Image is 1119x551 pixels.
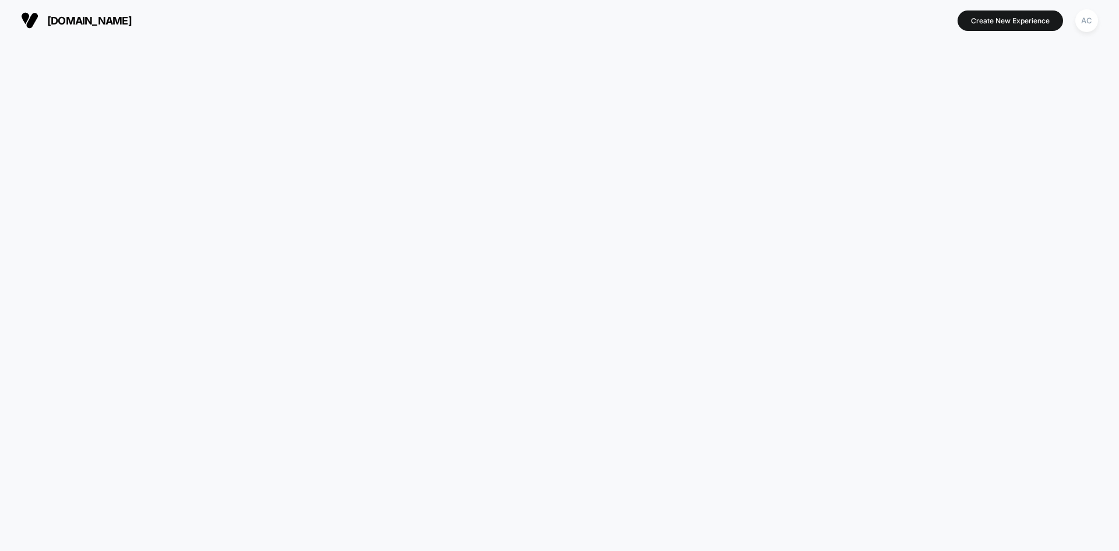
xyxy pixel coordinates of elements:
img: Visually logo [21,12,38,29]
button: AC [1072,9,1102,33]
div: AC [1075,9,1098,32]
span: [DOMAIN_NAME] [47,15,132,27]
button: [DOMAIN_NAME] [17,11,135,30]
button: Create New Experience [958,10,1063,31]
